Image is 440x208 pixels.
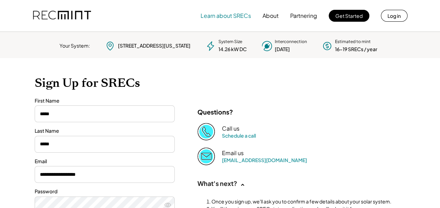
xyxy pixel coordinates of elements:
[118,42,190,49] div: [STREET_ADDRESS][US_STATE]
[222,150,244,157] div: Email us
[35,188,175,195] div: Password
[222,132,256,139] a: Schedule a call
[35,76,406,90] h1: Sign Up for SRECs
[335,46,377,53] div: 16-19 SRECs / year
[381,10,407,22] button: Log in
[197,108,233,116] div: Questions?
[275,39,307,45] div: Interconnection
[329,10,369,22] button: Get Started
[222,125,239,132] div: Call us
[33,4,91,28] img: recmint-logotype%403x.png
[197,123,215,140] img: Phone%20copy%403x.png
[218,39,242,45] div: System Size
[197,179,237,187] div: What's next?
[197,147,215,165] img: Email%202%403x.png
[35,158,175,165] div: Email
[211,198,397,205] li: Once you sign up, we'll ask you to confirm a few details about your solar system.
[60,42,90,49] div: Your System:
[35,97,175,104] div: First Name
[275,46,290,53] div: [DATE]
[35,127,175,134] div: Last Name
[218,46,247,53] div: 14.26 kW DC
[201,9,251,23] button: Learn about SRECs
[222,157,307,163] a: [EMAIL_ADDRESS][DOMAIN_NAME]
[335,39,371,45] div: Estimated to mint
[290,9,317,23] button: Partnering
[263,9,279,23] button: About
